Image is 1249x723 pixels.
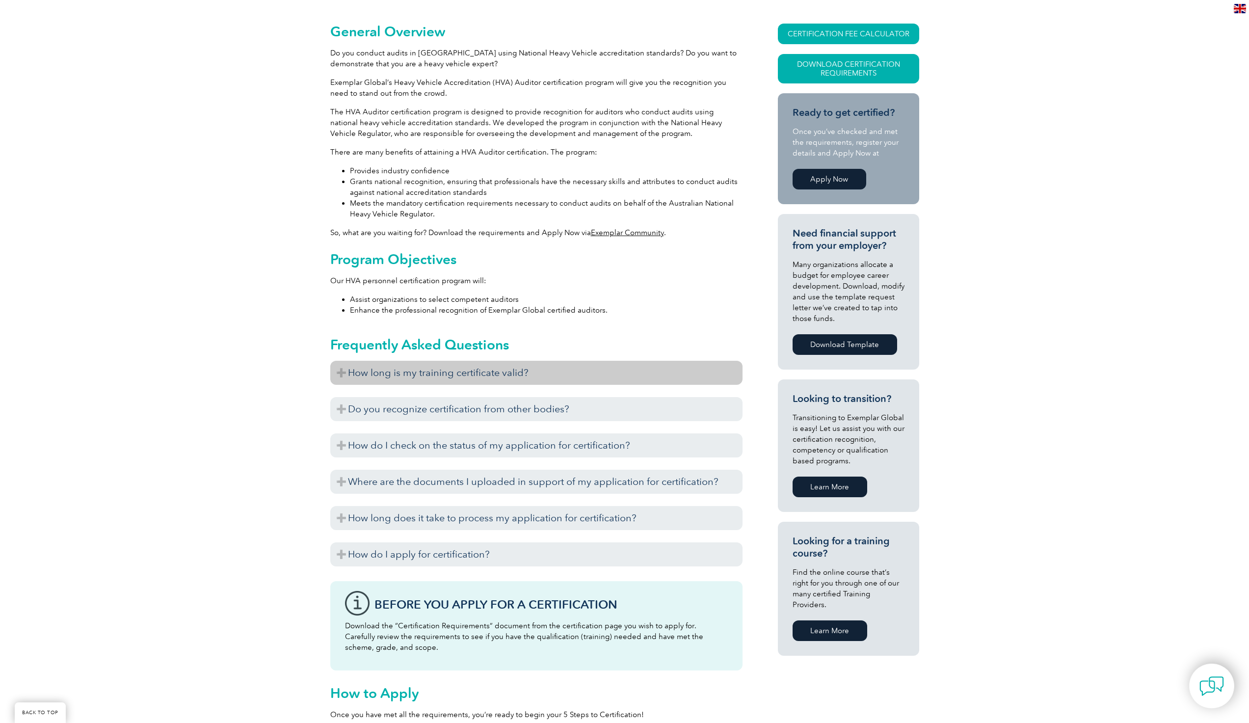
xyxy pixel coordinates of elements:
[591,228,664,237] a: Exemplar Community
[330,709,743,720] p: Once you have met all the requirements, you’re ready to begin your 5 Steps to Certification!
[330,685,743,701] h2: How to Apply
[1234,4,1246,13] img: en
[793,535,904,560] h3: Looking for a training course?
[330,337,743,352] h2: Frequently Asked Questions
[330,147,743,158] p: There are many benefits of attaining a HVA Auditor certification. The program:
[793,412,904,466] p: Transitioning to Exemplar Global is easy! Let us assist you with our certification recognition, c...
[330,24,743,39] h2: General Overview
[330,48,743,69] p: Do you conduct audits in [GEOGRAPHIC_DATA] using National Heavy Vehicle accreditation standards? ...
[330,506,743,530] h3: How long does it take to process my application for certification?
[778,24,919,44] a: CERTIFICATION FEE CALCULATOR
[330,227,743,238] p: So, what are you waiting for? Download the requirements and Apply Now via .
[350,294,743,305] li: Assist organizations to select competent auditors
[15,702,66,723] a: BACK TO TOP
[330,275,743,286] p: Our HVA personnel certification program will:
[330,433,743,457] h3: How do I check on the status of my application for certification?
[793,227,904,252] h3: Need financial support from your employer?
[350,176,743,198] li: Grants national recognition, ensuring that professionals have the necessary skills and attributes...
[793,259,904,324] p: Many organizations allocate a budget for employee career development. Download, modify and use th...
[330,361,743,385] h3: How long is my training certificate valid?
[330,251,743,267] h2: Program Objectives
[330,470,743,494] h3: Where are the documents I uploaded in support of my application for certification?
[330,397,743,421] h3: Do you recognize certification from other bodies?
[778,54,919,83] a: Download Certification Requirements
[793,334,897,355] a: Download Template
[330,107,743,139] p: The HVA Auditor certification program is designed to provide recognition for auditors who conduct...
[793,620,867,641] a: Learn More
[345,620,728,653] p: Download the “Certification Requirements” document from the certification page you wish to apply ...
[793,567,904,610] p: Find the online course that’s right for you through one of our many certified Training Providers.
[350,305,743,316] li: Enhance the professional recognition of Exemplar Global certified auditors.
[330,542,743,566] h3: How do I apply for certification?
[350,198,743,219] li: Meets the mandatory certification requirements necessary to conduct audits on behalf of the Austr...
[793,169,866,189] a: Apply Now
[793,393,904,405] h3: Looking to transition?
[350,165,743,176] li: Provides industry confidence
[793,126,904,159] p: Once you’ve checked and met the requirements, register your details and Apply Now at
[374,598,728,611] h3: Before You Apply For a Certification
[1199,674,1224,698] img: contact-chat.png
[793,477,867,497] a: Learn More
[793,107,904,119] h3: Ready to get certified?
[330,77,743,99] p: Exemplar Global’s Heavy Vehicle Accreditation (HVA) Auditor certification program will give you t...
